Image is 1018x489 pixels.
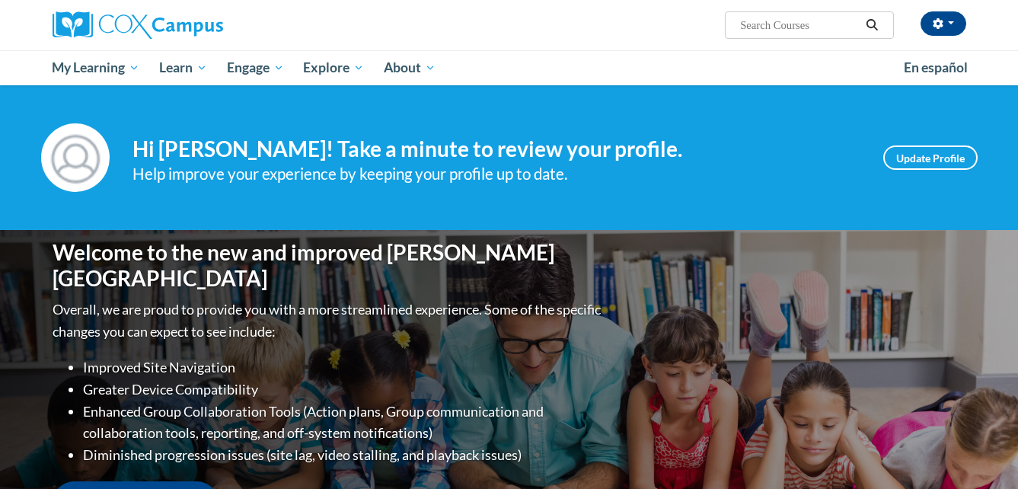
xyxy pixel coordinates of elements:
[83,444,605,466] li: Diminished progression issues (site lag, video stalling, and playback issues)
[860,16,883,34] button: Search
[384,59,436,77] span: About
[904,59,968,75] span: En español
[53,299,605,343] p: Overall, we are proud to provide you with a more streamlined experience. Some of the specific cha...
[374,50,445,85] a: About
[149,50,217,85] a: Learn
[30,50,989,85] div: Main menu
[132,136,860,162] h4: Hi [PERSON_NAME]! Take a minute to review your profile.
[53,11,223,39] img: Cox Campus
[53,11,342,39] a: Cox Campus
[739,16,860,34] input: Search Courses
[303,59,364,77] span: Explore
[83,401,605,445] li: Enhanced Group Collaboration Tools (Action plans, Group communication and collaboration tools, re...
[53,240,605,291] h1: Welcome to the new and improved [PERSON_NAME][GEOGRAPHIC_DATA]
[43,50,150,85] a: My Learning
[921,11,966,36] button: Account Settings
[83,356,605,379] li: Improved Site Navigation
[132,161,860,187] div: Help improve your experience by keeping your profile up to date.
[227,59,284,77] span: Engage
[159,59,207,77] span: Learn
[217,50,294,85] a: Engage
[83,379,605,401] li: Greater Device Compatibility
[293,50,374,85] a: Explore
[41,123,110,192] img: Profile Image
[883,145,978,170] a: Update Profile
[894,52,978,84] a: En español
[52,59,139,77] span: My Learning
